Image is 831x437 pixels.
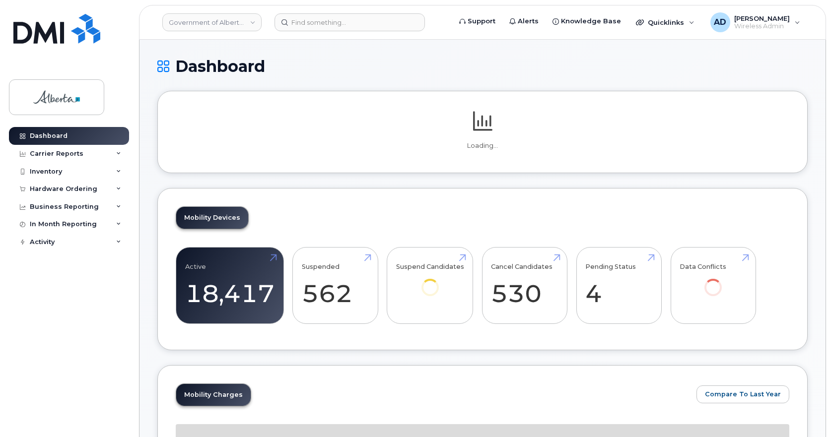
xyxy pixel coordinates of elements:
a: Suspended 562 [302,253,369,318]
p: Loading... [176,141,789,150]
a: Cancel Candidates 530 [491,253,558,318]
a: Suspend Candidates [396,253,464,310]
span: Compare To Last Year [705,389,781,399]
a: Active 18,417 [185,253,275,318]
a: Mobility Devices [176,207,248,229]
a: Pending Status 4 [585,253,652,318]
button: Compare To Last Year [696,385,789,403]
a: Data Conflicts [680,253,747,310]
h1: Dashboard [157,58,808,75]
a: Mobility Charges [176,384,251,406]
